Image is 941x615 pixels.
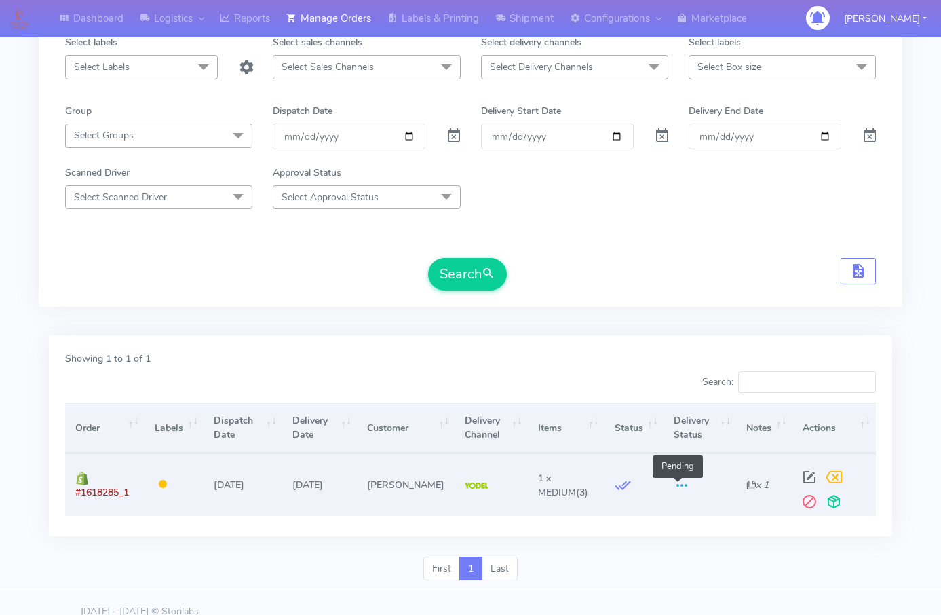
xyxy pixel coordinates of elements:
[459,557,482,581] a: 1
[834,5,937,33] button: [PERSON_NAME]
[65,352,151,366] label: Showing 1 to 1 of 1
[792,403,876,453] th: Actions: activate to sort column ascending
[65,403,145,453] th: Order: activate to sort column ascending
[538,472,588,499] span: (3)
[481,35,581,50] label: Select delivery channels
[65,104,92,118] label: Group
[273,104,332,118] label: Dispatch Date
[604,403,664,453] th: Status: activate to sort column ascending
[204,453,282,515] td: [DATE]
[490,60,593,73] span: Select Delivery Channels
[697,60,761,73] span: Select Box size
[74,191,167,204] span: Select Scanned Driver
[689,35,741,50] label: Select labels
[428,258,507,291] button: Search
[538,472,576,499] span: 1 x MEDIUM
[65,166,130,180] label: Scanned Driver
[702,371,876,393] label: Search:
[145,403,204,453] th: Labels: activate to sort column ascending
[736,403,792,453] th: Notes: activate to sort column ascending
[75,472,89,485] img: shopify.png
[481,104,561,118] label: Delivery Start Date
[282,403,357,453] th: Delivery Date: activate to sort column ascending
[357,453,455,515] td: [PERSON_NAME]
[689,104,763,118] label: Delivery End Date
[664,403,736,453] th: Delivery Status: activate to sort column ascending
[465,483,488,489] img: Yodel
[528,403,604,453] th: Items: activate to sort column ascending
[273,35,362,50] label: Select sales channels
[282,60,374,73] span: Select Sales Channels
[74,60,130,73] span: Select Labels
[357,403,455,453] th: Customer: activate to sort column ascending
[746,479,769,491] i: x 1
[204,403,282,453] th: Dispatch Date: activate to sort column ascending
[282,453,357,515] td: [DATE]
[282,191,379,204] span: Select Approval Status
[75,486,129,499] span: #1618285_1
[74,129,134,142] span: Select Groups
[738,371,876,393] input: Search:
[65,35,117,50] label: Select labels
[455,403,527,453] th: Delivery Channel: activate to sort column ascending
[273,166,341,180] label: Approval Status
